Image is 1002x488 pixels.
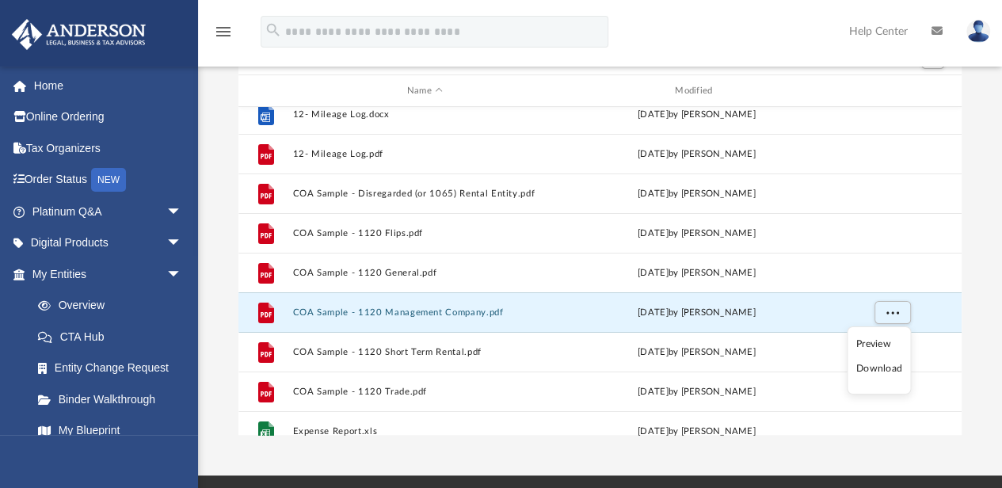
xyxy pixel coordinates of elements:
[291,84,557,98] div: Name
[564,147,829,162] div: [DATE] by [PERSON_NAME]
[292,149,557,159] button: 12- Mileage Log.pdf
[564,385,829,399] div: [DATE] by [PERSON_NAME]
[292,347,557,357] button: COA Sample - 1120 Short Term Rental.pdf
[564,425,829,439] div: [DATE] by [PERSON_NAME]
[292,228,557,238] button: COA Sample - 1120 Flips.pdf
[564,227,829,241] div: [DATE] by [PERSON_NAME]
[292,189,557,199] button: COA Sample - Disregarded (or 1065) Rental Entity.pdf
[22,353,206,384] a: Entity Change Request
[292,426,557,437] button: Expense Report.xls
[214,30,233,41] a: menu
[22,321,206,353] a: CTA Hub
[238,107,962,436] div: grid
[22,415,198,447] a: My Blueprint
[292,307,557,318] button: COA Sample - 1120 Management Company.pdf
[11,101,206,133] a: Online Ordering
[11,132,206,164] a: Tax Organizers
[836,84,947,98] div: id
[11,258,206,290] a: My Entitiesarrow_drop_down
[7,19,150,50] img: Anderson Advisors Platinum Portal
[91,168,126,192] div: NEW
[847,326,911,395] ul: More options
[564,266,829,280] div: [DATE] by [PERSON_NAME]
[292,109,557,120] button: 12- Mileage Log.docx
[166,258,198,291] span: arrow_drop_down
[22,290,206,322] a: Overview
[246,84,285,98] div: id
[564,84,829,98] div: Modified
[856,360,902,377] li: Download
[564,108,829,122] div: [DATE] by [PERSON_NAME]
[11,196,206,227] a: Platinum Q&Aarrow_drop_down
[22,383,206,415] a: Binder Walkthrough
[11,70,206,101] a: Home
[874,301,910,325] button: More options
[292,387,557,397] button: COA Sample - 1120 Trade.pdf
[856,336,902,353] li: Preview
[564,306,829,320] div: [DATE] by [PERSON_NAME]
[292,268,557,278] button: COA Sample - 1120 General.pdf
[564,345,829,360] div: [DATE] by [PERSON_NAME]
[214,22,233,41] i: menu
[11,164,206,196] a: Order StatusNEW
[966,20,990,43] img: User Pic
[564,187,829,201] div: [DATE] by [PERSON_NAME]
[166,196,198,228] span: arrow_drop_down
[265,21,282,39] i: search
[11,227,206,259] a: Digital Productsarrow_drop_down
[166,227,198,260] span: arrow_drop_down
